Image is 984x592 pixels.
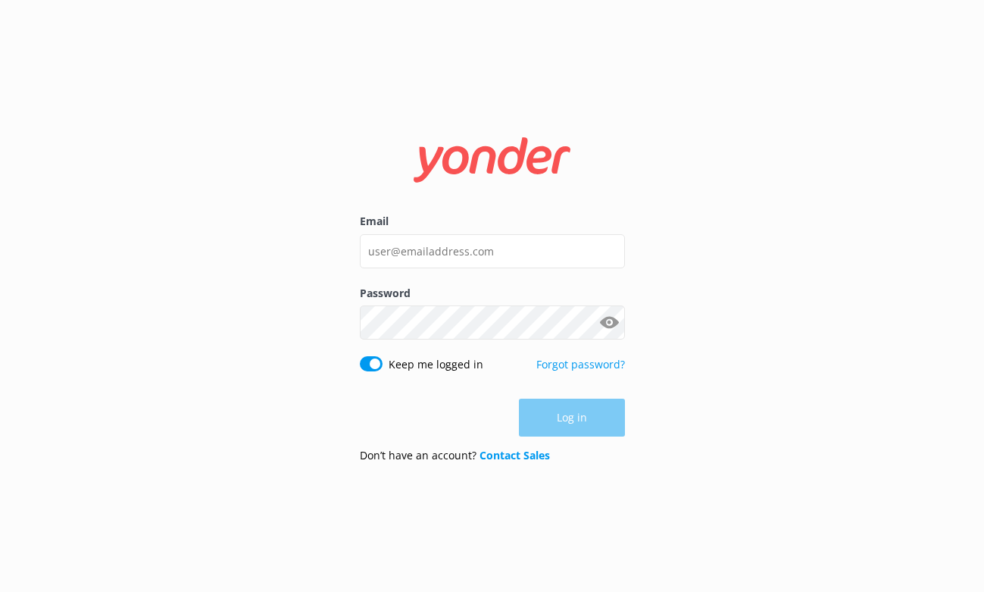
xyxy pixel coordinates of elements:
[360,285,625,302] label: Password
[389,356,483,373] label: Keep me logged in
[536,357,625,371] a: Forgot password?
[360,213,625,230] label: Email
[595,308,625,338] button: Show password
[360,447,550,464] p: Don’t have an account?
[360,234,625,268] input: user@emailaddress.com
[480,448,550,462] a: Contact Sales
